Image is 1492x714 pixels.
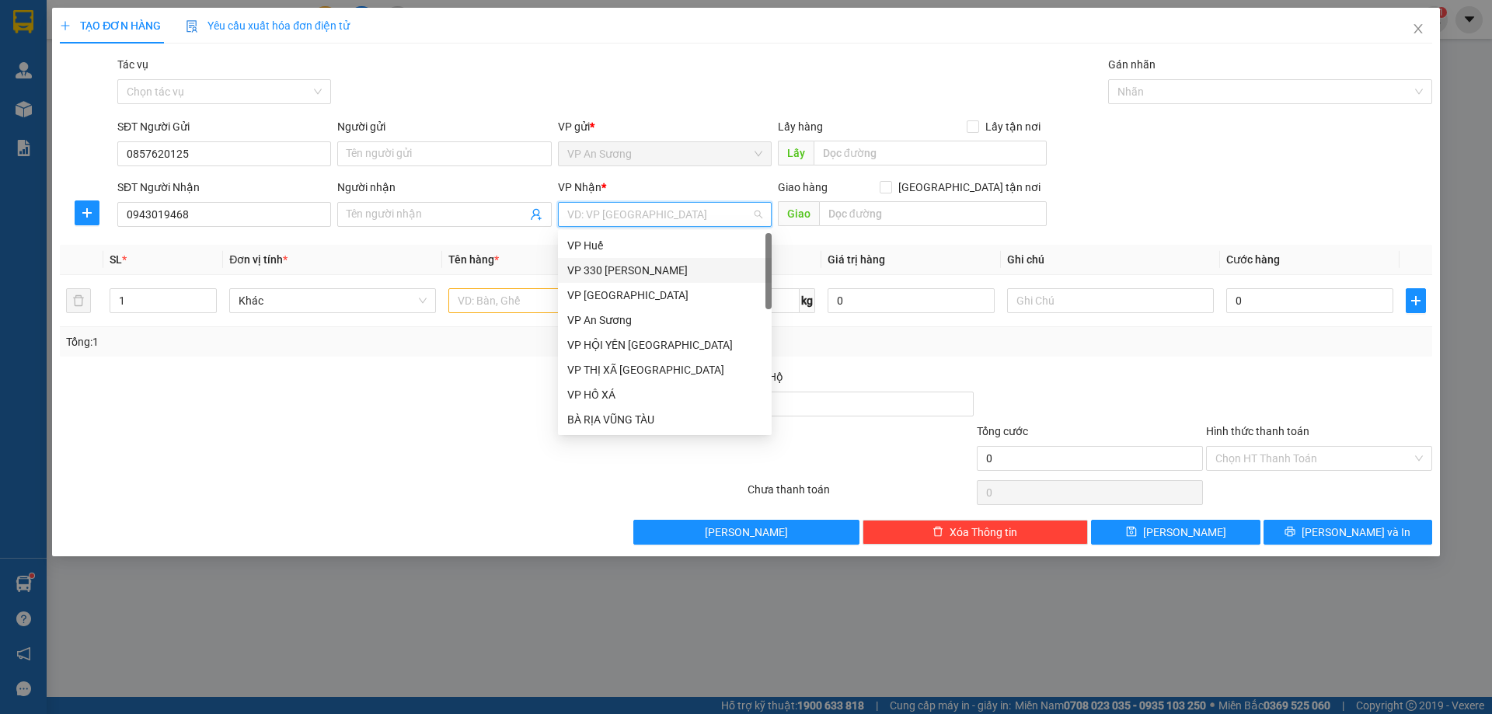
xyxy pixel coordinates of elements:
p: Nhận: [117,9,227,43]
div: VP HỘI YÊN HẢI LĂNG [558,333,772,357]
span: Giao [778,201,819,226]
p: Gửi: [6,19,114,53]
div: VP An Sương [567,312,762,329]
span: Tên hàng [448,253,499,266]
div: VP Đà Lạt [558,283,772,308]
span: [PERSON_NAME] [1143,524,1226,541]
span: plus [75,207,99,219]
span: Lấy [778,141,814,165]
span: CR: [5,105,27,122]
div: VP HỒ XÁ [567,386,762,403]
button: plus [75,200,99,225]
span: kg [800,288,815,313]
div: SĐT Người Gửi [117,118,331,135]
span: Lấy hàng [778,120,823,133]
span: 0982376786 [6,55,92,72]
span: Tổng cước [977,425,1028,437]
span: Giao hàng [778,181,828,193]
button: plus [1406,288,1426,313]
span: Giá trị hàng [828,253,885,266]
span: [PERSON_NAME] và In [1302,524,1410,541]
div: VP [GEOGRAPHIC_DATA] [567,287,762,304]
span: SL [110,253,122,266]
span: VP Nhận [558,181,601,193]
span: printer [1285,526,1295,538]
input: Dọc đường [814,141,1047,165]
div: VP Huế [558,233,772,258]
span: 0388624915 [117,45,202,62]
div: Người nhận [337,179,551,196]
span: Giao: [117,66,227,98]
span: close [1412,23,1424,35]
button: save[PERSON_NAME] [1091,520,1260,545]
div: VP Huế [567,237,762,254]
input: Ghi Chú [1007,288,1214,313]
span: [PERSON_NAME] [705,524,788,541]
span: plus [1407,294,1425,307]
div: Tổng: 1 [66,333,576,350]
span: save [1126,526,1137,538]
span: 150.000 [66,105,121,122]
span: Khác [239,289,427,312]
span: Cước hàng [1226,253,1280,266]
div: VP THỊ XÃ QUẢNG TRỊ [558,357,772,382]
input: Dọc đường [819,201,1047,226]
div: VP An Sương [558,308,772,333]
span: VP An Sương [6,19,72,53]
span: Thu Hộ [748,371,783,383]
div: BÀ RỊA VŨNG TÀU [558,407,772,432]
div: Người gửi [337,118,551,135]
span: user-add [530,208,542,221]
th: Ghi chú [1001,245,1220,275]
div: VP HỘI YÊN [GEOGRAPHIC_DATA] [567,336,762,354]
span: VP [PERSON_NAME] [117,64,227,99]
span: VP An Sương [567,142,762,165]
span: 0 [31,105,40,122]
span: Xóa Thông tin [950,524,1017,541]
span: [GEOGRAPHIC_DATA] tận nơi [892,179,1047,196]
button: delete [66,288,91,313]
div: VP 330 [PERSON_NAME] [567,262,762,279]
input: VD: Bàn, Ghế [448,288,655,313]
span: delete [932,526,943,538]
div: BÀ RỊA VŨNG TÀU [567,411,762,428]
span: Yêu cầu xuất hóa đơn điện tử [186,19,350,32]
button: Close [1396,8,1440,51]
button: printer[PERSON_NAME] và In [1264,520,1432,545]
div: VP THỊ XÃ [GEOGRAPHIC_DATA] [567,361,762,378]
span: CC: [40,105,62,122]
button: deleteXóa Thông tin [863,520,1089,545]
span: Lấy: [6,75,30,89]
div: SĐT Người Nhận [117,179,331,196]
span: VP 330 [PERSON_NAME] [117,9,227,43]
input: 0 [828,288,995,313]
label: Hình thức thanh toán [1206,425,1309,437]
div: Chưa thanh toán [746,481,975,508]
label: Gán nhãn [1108,58,1156,71]
div: VP 330 Lê Duẫn [558,258,772,283]
span: Đơn vị tính [229,253,288,266]
img: icon [186,20,198,33]
span: TẠO ĐƠN HÀNG [60,19,161,32]
div: VP HỒ XÁ [558,382,772,407]
div: VP gửi [558,118,772,135]
span: Lấy tận nơi [979,118,1047,135]
button: [PERSON_NAME] [633,520,859,545]
span: plus [60,20,71,31]
label: Tác vụ [117,58,148,71]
